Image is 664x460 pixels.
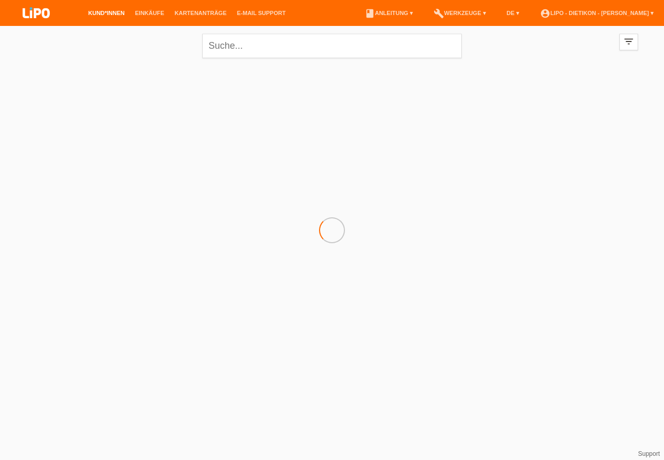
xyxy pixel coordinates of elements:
i: account_circle [540,8,550,19]
a: Kund*innen [83,10,130,16]
a: Kartenanträge [170,10,232,16]
i: build [434,8,444,19]
a: account_circleLIPO - Dietikon - [PERSON_NAME] ▾ [535,10,659,16]
i: book [365,8,375,19]
a: E-Mail Support [232,10,291,16]
a: Support [638,450,660,457]
a: Einkäufe [130,10,169,16]
a: buildWerkzeuge ▾ [428,10,491,16]
i: filter_list [623,36,634,47]
input: Suche... [202,34,462,58]
a: bookAnleitung ▾ [359,10,418,16]
a: LIPO pay [10,21,62,29]
a: DE ▾ [502,10,524,16]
